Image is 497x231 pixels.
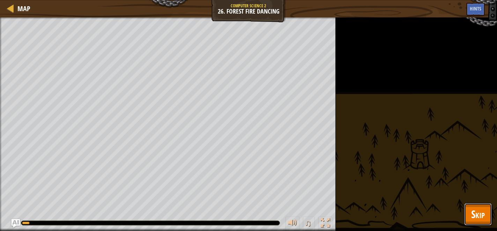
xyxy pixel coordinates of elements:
[12,219,20,228] button: Ask AI
[303,217,315,231] button: ♫
[318,217,332,231] button: Toggle fullscreen
[470,5,481,12] span: Hints
[17,4,30,13] span: Map
[304,218,311,228] span: ♫
[285,217,299,231] button: Adjust volume
[471,207,485,221] span: Skip
[14,4,30,13] a: Map
[464,203,492,225] button: Skip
